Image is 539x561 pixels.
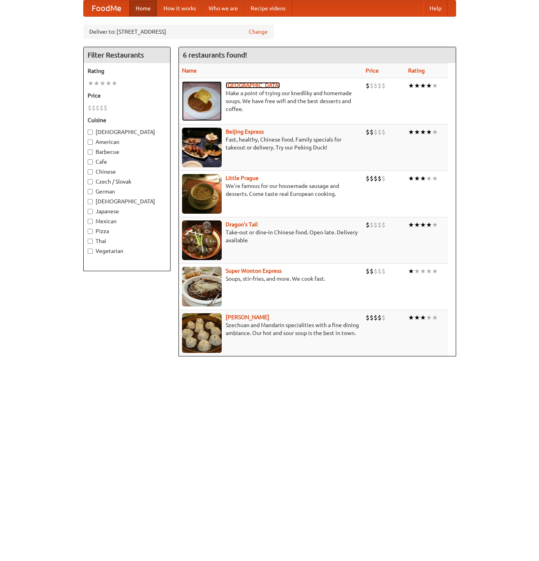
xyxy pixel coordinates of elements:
[432,220,438,229] li: ★
[374,128,378,136] li: $
[88,92,166,100] h5: Price
[426,174,432,183] li: ★
[408,313,414,322] li: ★
[426,267,432,276] li: ★
[202,0,244,16] a: Who we are
[366,267,370,276] li: $
[88,209,93,214] input: Japanese
[382,267,386,276] li: $
[378,267,382,276] li: $
[94,79,100,88] li: ★
[226,128,264,135] b: Beijing Express
[423,0,448,16] a: Help
[408,174,414,183] li: ★
[182,174,222,214] img: littleprague.jpg
[88,67,166,75] h5: Rating
[182,275,360,283] p: Soups, stir-fries, and more. We cook fast.
[374,267,378,276] li: $
[88,159,93,165] input: Cafe
[88,237,166,245] label: Thai
[88,168,166,176] label: Chinese
[88,103,92,112] li: $
[370,128,374,136] li: $
[88,207,166,215] label: Japanese
[226,221,258,228] a: Dragon's Tail
[426,220,432,229] li: ★
[366,174,370,183] li: $
[374,220,378,229] li: $
[88,148,166,156] label: Barbecue
[382,174,386,183] li: $
[182,182,360,198] p: We're famous for our housemade sausage and desserts. Come taste real European cooking.
[226,268,282,274] a: Super Wonton Express
[432,267,438,276] li: ★
[182,67,197,74] a: Name
[88,227,166,235] label: Pizza
[88,178,166,186] label: Czech / Slovak
[420,174,426,183] li: ★
[370,313,374,322] li: $
[88,197,166,205] label: [DEMOGRAPHIC_DATA]
[414,267,420,276] li: ★
[182,228,360,244] p: Take-out or dine-in Chinese food. Open late. Delivery available
[420,267,426,276] li: ★
[420,81,426,90] li: ★
[378,313,382,322] li: $
[378,128,382,136] li: $
[426,81,432,90] li: ★
[88,158,166,166] label: Cafe
[88,229,93,234] input: Pizza
[414,174,420,183] li: ★
[88,188,166,195] label: German
[408,67,425,74] a: Rating
[182,321,360,337] p: Szechuan and Mandarin specialities with a fine dining ambiance. Our hot and sour soup is the best...
[88,140,93,145] input: American
[420,220,426,229] li: ★
[92,103,96,112] li: $
[88,179,93,184] input: Czech / Slovak
[88,116,166,124] h5: Cuisine
[182,267,222,306] img: superwonton.jpg
[370,220,374,229] li: $
[182,81,222,121] img: czechpoint.jpg
[382,220,386,229] li: $
[408,81,414,90] li: ★
[104,103,107,112] li: $
[374,313,378,322] li: $
[182,89,360,113] p: Make a point of trying our knedlíky and homemade soups. We have free wifi and the best desserts a...
[88,249,93,254] input: Vegetarian
[157,0,202,16] a: How it works
[244,0,292,16] a: Recipe videos
[100,79,105,88] li: ★
[182,220,222,260] img: dragon.jpg
[226,314,269,320] a: [PERSON_NAME]
[366,81,370,90] li: $
[88,130,93,135] input: [DEMOGRAPHIC_DATA]
[226,82,280,88] a: [GEOGRAPHIC_DATA]
[100,103,104,112] li: $
[249,28,268,36] a: Change
[182,128,222,167] img: beijing.jpg
[88,247,166,255] label: Vegetarian
[414,220,420,229] li: ★
[414,128,420,136] li: ★
[88,239,93,244] input: Thai
[105,79,111,88] li: ★
[88,219,93,224] input: Mexican
[226,175,259,181] a: Little Prague
[88,138,166,146] label: American
[426,128,432,136] li: ★
[370,81,374,90] li: $
[88,149,93,155] input: Barbecue
[129,0,157,16] a: Home
[370,174,374,183] li: $
[408,220,414,229] li: ★
[366,67,379,74] a: Price
[84,47,170,63] h4: Filter Restaurants
[366,128,370,136] li: $
[382,81,386,90] li: $
[408,128,414,136] li: ★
